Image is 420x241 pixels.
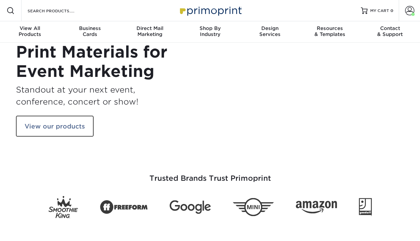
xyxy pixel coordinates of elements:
img: Google [170,200,211,214]
img: Amazon [296,201,337,213]
a: Shop ByIndustry [180,21,240,43]
span: Resources [300,25,360,31]
a: Resources& Templates [300,21,360,43]
img: Smoothie King [48,196,78,218]
h1: Print Materials for Event Marketing [16,43,205,81]
span: Business [60,25,120,31]
div: Marketing [120,25,180,37]
img: Primoprint [177,3,243,18]
h3: Standout at your next event, conference, concert or show! [16,84,205,108]
div: & Templates [300,25,360,37]
input: SEARCH PRODUCTS..... [27,7,92,15]
div: Services [240,25,300,37]
a: Contact& Support [360,21,420,43]
span: MY CART [370,8,389,14]
img: Freeform [100,196,148,218]
span: Design [240,25,300,31]
img: Goodwill [359,198,372,216]
a: View our products [16,116,94,137]
div: & Support [360,25,420,37]
div: Industry [180,25,240,37]
a: BusinessCards [60,21,120,43]
img: Mini [233,198,274,216]
span: Contact [360,25,420,31]
div: Cards [60,25,120,37]
a: DesignServices [240,21,300,43]
span: Direct Mail [120,25,180,31]
a: Direct MailMarketing [120,21,180,43]
span: 0 [390,8,393,13]
span: Shop By [180,25,240,31]
h3: Trusted Brands Trust Primoprint [16,158,404,191]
